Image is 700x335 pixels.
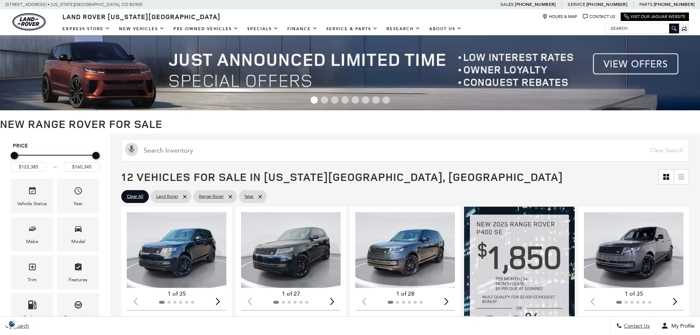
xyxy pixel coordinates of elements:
[71,238,85,246] div: Model
[425,22,466,35] a: About Us
[241,212,342,288] div: 1 / 2
[127,192,143,201] span: Clear All
[62,12,220,21] span: Land Rover [US_STATE][GEOGRAPHIC_DATA]
[656,317,700,335] button: Open user profile menu
[441,293,451,310] div: Next slide
[26,238,38,246] div: Make
[605,24,679,33] input: Search
[57,179,99,213] div: YearYear
[11,149,100,172] div: Price
[372,96,380,104] span: Go to slide 7
[74,299,83,314] span: Transmission
[115,22,169,35] a: New Vehicles
[11,179,53,213] div: VehicleVehicle Status
[17,200,47,208] div: Vehicle Status
[11,255,53,289] div: TrimTrim
[321,96,328,104] span: Go to slide 2
[670,293,680,310] div: Next slide
[624,14,686,19] a: Visit Our Jaguar Website
[6,2,143,7] a: [STREET_ADDRESS] • [US_STATE][GEOGRAPHIC_DATA], CO 80905
[213,293,223,310] div: Next slide
[92,152,100,159] div: Maximum Price
[121,169,563,184] span: 12 Vehicles for Sale in [US_STATE][GEOGRAPHIC_DATA], [GEOGRAPHIC_DATA]
[74,185,83,200] span: Year
[341,96,349,104] span: Go to slide 4
[622,323,650,329] span: Contact Us
[64,314,92,322] div: Transmission
[28,276,37,284] div: Trim
[11,152,18,159] div: Minimum Price
[310,96,318,104] span: Go to slide 1
[327,293,337,310] div: Next slide
[515,1,556,7] a: [PHONE_NUMBER]
[169,22,243,35] a: Pre-Owned Vehicles
[362,96,369,104] span: Go to slide 6
[28,261,37,276] span: Trim
[500,2,514,7] span: Sales
[58,22,115,35] a: EXPRESS STORE
[28,185,37,200] span: Vehicle
[668,323,694,329] span: My Profile
[586,1,627,7] a: [PHONE_NUMBER]
[28,299,37,314] span: Fueltype
[331,96,338,104] span: Go to slide 3
[244,192,254,201] span: false
[542,14,577,19] a: Hours & Map
[199,192,224,201] span: Range Rover
[584,290,683,298] div: 1 of 35
[28,222,37,238] span: Make
[584,212,685,288] div: 1 / 2
[355,212,456,288] img: 2025 Land Rover Range Rover SE 1
[57,293,99,327] div: TransmissionTransmission
[57,255,99,289] div: FeaturesFeatures
[583,14,615,19] a: Contact Us
[322,22,382,35] a: Service & Parts
[241,212,342,288] img: 2025 Land Rover Range Rover SE 1
[639,2,653,7] span: Parts
[127,212,227,288] img: 2025 Land Rover Range Rover SE 1
[64,162,100,172] input: Maximum
[69,276,87,284] div: Features
[355,290,455,298] div: 1 of 28
[283,22,322,35] a: Finance
[568,2,585,7] span: Service
[127,212,227,288] div: 1 / 2
[23,314,42,322] div: Fueltype
[12,13,46,31] a: land-rover
[243,22,283,35] a: Specials
[383,96,390,104] span: Go to slide 8
[382,22,425,35] a: Research
[355,212,456,288] div: 1 / 2
[58,22,466,35] nav: Main Navigation
[73,200,83,208] div: Year
[58,12,225,21] a: Land Rover [US_STATE][GEOGRAPHIC_DATA]
[125,143,138,156] svg: Click to toggle on voice search
[156,192,178,201] span: Land Rover
[241,290,341,298] div: 1 of 27
[654,1,694,7] a: [PHONE_NUMBER]
[11,293,53,327] div: FueltypeFueltype
[74,222,83,238] span: Model
[57,217,99,251] div: ModelModel
[584,212,685,288] img: 2025 Land Rover Range Rover SE 1
[127,290,226,298] div: 1 of 35
[352,96,359,104] span: Go to slide 5
[13,143,97,149] h5: Price
[11,217,53,251] div: MakeMake
[121,139,689,162] input: Search Inventory
[4,320,21,328] section: Click to Open Cookie Consent Modal
[74,261,83,276] span: Features
[4,320,21,328] img: Opt-Out Icon
[11,162,46,172] input: Minimum
[12,13,46,31] img: Land Rover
